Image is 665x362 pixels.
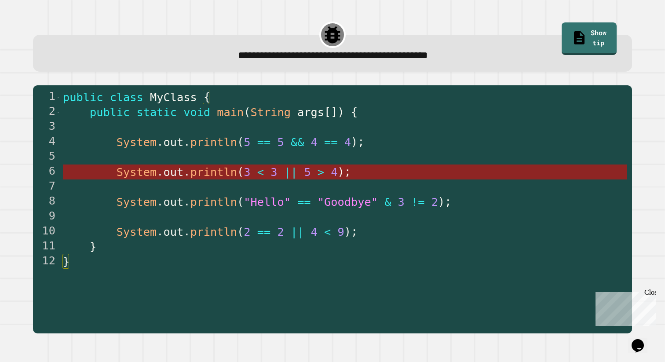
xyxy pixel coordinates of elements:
span: 3 [398,196,405,208]
span: Toggle code folding, rows 2 through 11 [56,105,61,120]
span: System [117,226,157,238]
span: != [411,196,424,208]
span: && [291,136,304,149]
iframe: chat widget [628,327,656,353]
div: 1 [33,90,61,105]
div: 5 [33,150,61,165]
span: "Goodbye" [318,196,378,208]
span: == [297,196,311,208]
span: MyClass [150,91,197,104]
div: 6 [33,165,61,179]
span: 9 [338,226,344,238]
span: args [297,106,324,119]
span: > [318,166,324,179]
span: out [164,136,184,149]
a: Show tip [562,22,617,55]
span: == [257,226,270,238]
span: System [117,196,157,208]
span: String [251,106,291,119]
span: 5 [304,166,311,179]
div: 9 [33,209,61,224]
div: 11 [33,239,61,254]
iframe: chat widget [592,289,656,326]
span: println [190,196,237,208]
span: < [324,226,331,238]
div: 7 [33,179,61,194]
span: println [190,166,237,179]
span: || [291,226,304,238]
span: 4 [331,166,338,179]
div: 3 [33,120,61,135]
span: 4 [311,226,318,238]
span: 2 [244,226,251,238]
span: 4 [344,136,351,149]
span: void [184,106,211,119]
div: Chat with us now!Close [4,4,61,56]
span: == [257,136,270,149]
span: println [190,136,237,149]
span: public [90,106,130,119]
div: 8 [33,194,61,209]
span: 3 [271,166,278,179]
span: || [284,166,297,179]
span: "Hello" [244,196,291,208]
span: 5 [244,136,251,149]
span: == [324,136,337,149]
span: main [217,106,244,119]
span: & [384,196,391,208]
span: Toggle code folding, rows 1 through 12 [56,90,61,105]
div: 4 [33,135,61,150]
span: public [63,91,103,104]
span: out [164,196,184,208]
span: class [110,91,143,104]
span: < [257,166,264,179]
span: System [117,136,157,149]
span: static [137,106,177,119]
span: System [117,166,157,179]
span: 5 [278,136,284,149]
span: 3 [244,166,251,179]
span: 4 [311,136,318,149]
span: 2 [431,196,438,208]
div: 2 [33,105,61,120]
span: 2 [278,226,284,238]
div: 12 [33,254,61,269]
div: 10 [33,224,61,239]
span: println [190,226,237,238]
span: out [164,226,184,238]
span: out [164,166,184,179]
